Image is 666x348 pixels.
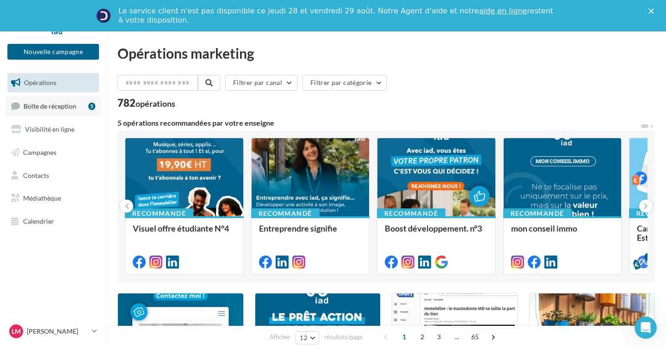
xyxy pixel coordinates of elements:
span: Boîte de réception [24,102,76,110]
a: LM [PERSON_NAME] [7,323,99,340]
span: Contacts [23,171,49,179]
span: Calendrier [23,217,54,225]
a: Médiathèque [6,189,101,208]
span: Boost développement. n°3 [385,223,482,233]
div: 5 [644,253,653,261]
div: 5 opérations recommandées par votre enseigne [117,119,640,127]
button: 12 [296,331,319,344]
span: mon conseil immo [511,223,577,233]
a: Visibilité en ligne [6,120,101,139]
span: Visibilité en ligne [25,125,74,133]
iframe: Intercom live chat [635,317,657,339]
span: Entreprendre signifie [259,223,337,233]
img: Profile image for Service-Client [96,8,111,23]
a: Opérations [6,73,101,92]
span: 3 [432,330,446,344]
span: LM [12,327,21,336]
a: Campagnes [6,143,101,162]
span: Campagnes [23,148,56,156]
span: 65 [468,330,483,344]
div: Opérations marketing [117,46,655,60]
span: Opérations [24,79,56,86]
button: Filtrer par canal [225,75,297,91]
button: Nouvelle campagne [7,44,99,60]
span: 1 [397,330,412,344]
div: opérations [136,99,175,108]
p: [PERSON_NAME] [27,327,88,336]
button: Filtrer par catégorie [302,75,387,91]
span: Médiathèque [23,194,61,202]
span: 12 [300,334,308,342]
div: Recommandé [377,208,445,219]
span: résultats/page [324,333,363,342]
span: Visuel offre étudiante N°4 [133,223,229,233]
div: Fermer [648,8,658,14]
a: Calendrier [6,212,101,231]
div: 782 [117,98,175,108]
span: Afficher [270,333,290,342]
span: 2 [415,330,430,344]
a: Boîte de réception5 [6,96,101,116]
div: Recommandé [251,208,320,219]
span: ... [450,330,464,344]
a: aide en ligne [479,6,527,15]
div: 5 [88,103,95,110]
a: Contacts [6,166,101,185]
div: Le service client n'est pas disponible ce jeudi 28 et vendredi 29 août. Notre Agent d'aide et not... [118,6,555,25]
div: Recommandé [125,208,193,219]
div: Recommandé [503,208,572,219]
